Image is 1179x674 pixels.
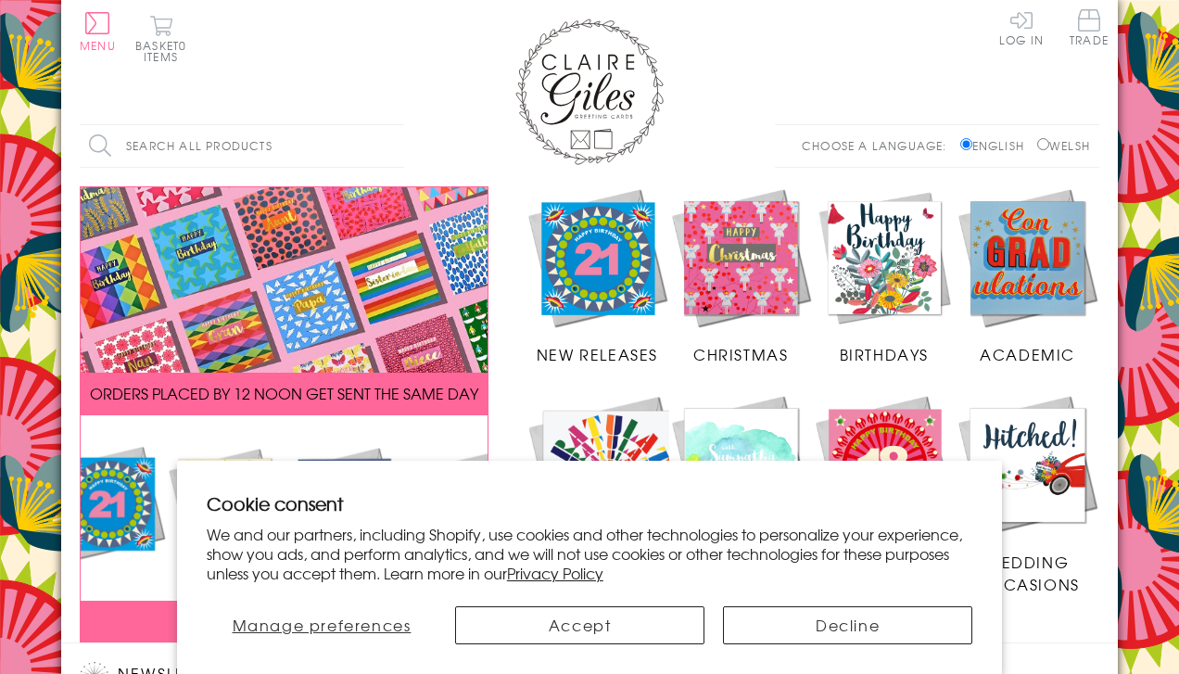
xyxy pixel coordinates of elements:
a: Sympathy [669,393,813,573]
span: Manage preferences [233,614,412,636]
p: We and our partners, including Shopify, use cookies and other technologies to personalize your ex... [207,525,972,582]
span: Wedding Occasions [975,551,1079,595]
p: Choose a language: [802,137,957,154]
a: Birthdays [813,186,957,366]
a: Wedding Occasions [956,393,1099,595]
input: English [960,138,972,150]
button: Manage preferences [207,606,437,644]
a: Privacy Policy [507,562,603,584]
a: Christmas [669,186,813,366]
span: Trade [1070,9,1109,45]
button: Decline [723,606,972,644]
label: English [960,137,1033,154]
a: Age Cards [813,393,957,573]
span: Menu [80,37,116,54]
img: Claire Giles Greetings Cards [515,19,664,165]
button: Basket0 items [135,15,186,62]
span: ORDERS PLACED BY 12 NOON GET SENT THE SAME DAY [90,382,478,404]
button: Menu [80,12,116,51]
a: Trade [1070,9,1109,49]
label: Welsh [1037,137,1090,154]
a: Log In [999,9,1044,45]
span: Christmas [693,343,788,365]
button: Accept [455,606,704,644]
input: Search [386,125,404,167]
a: Congratulations [526,393,692,596]
span: Birthdays [840,343,929,365]
a: New Releases [526,186,669,366]
input: Welsh [1037,138,1049,150]
span: 0 items [144,37,186,65]
span: New Releases [537,343,658,365]
input: Search all products [80,125,404,167]
span: Academic [980,343,1075,365]
h2: Cookie consent [207,490,972,516]
a: Academic [956,186,1099,366]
